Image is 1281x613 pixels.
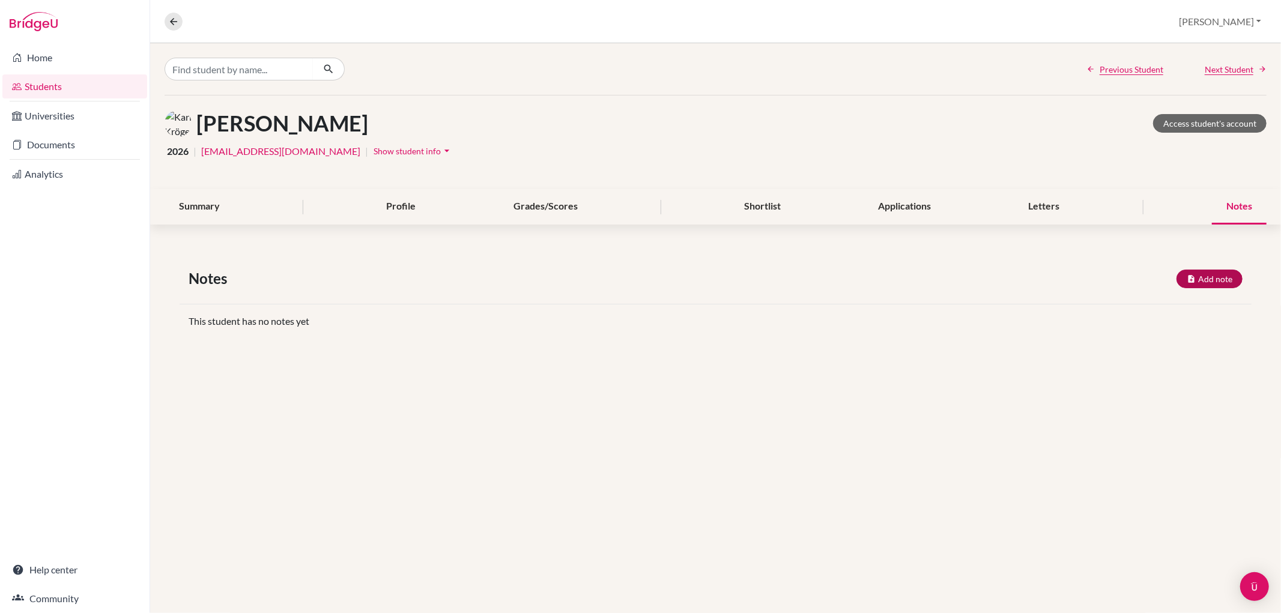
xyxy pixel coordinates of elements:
a: Home [2,46,147,70]
span: | [193,144,196,159]
span: 2026 [167,144,189,159]
div: Letters [1014,189,1074,225]
img: Karl Kröger's avatar [165,110,192,137]
div: Applications [864,189,945,225]
div: Summary [165,189,234,225]
span: Notes [189,268,232,289]
div: Notes [1212,189,1267,225]
span: | [365,144,368,159]
a: Help center [2,558,147,582]
span: Next Student [1205,63,1253,76]
span: Show student info [374,146,441,156]
input: Find student by name... [165,58,313,80]
button: Show student infoarrow_drop_down [373,142,453,160]
a: Analytics [2,162,147,186]
button: [PERSON_NAME] [1173,10,1267,33]
span: Previous Student [1100,63,1163,76]
div: Grades/Scores [499,189,592,225]
a: Access student's account [1153,114,1267,133]
a: Documents [2,133,147,157]
a: Next Student [1205,63,1267,76]
div: This student has no notes yet [180,314,1252,328]
i: arrow_drop_down [441,145,453,157]
a: Students [2,74,147,98]
a: Community [2,587,147,611]
a: [EMAIL_ADDRESS][DOMAIN_NAME] [201,144,360,159]
img: Bridge-U [10,12,58,31]
div: Open Intercom Messenger [1240,572,1269,601]
button: Add note [1177,270,1243,288]
a: Universities [2,104,147,128]
div: Shortlist [730,189,795,225]
h1: [PERSON_NAME] [196,110,368,136]
a: Previous Student [1086,63,1163,76]
div: Profile [372,189,430,225]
